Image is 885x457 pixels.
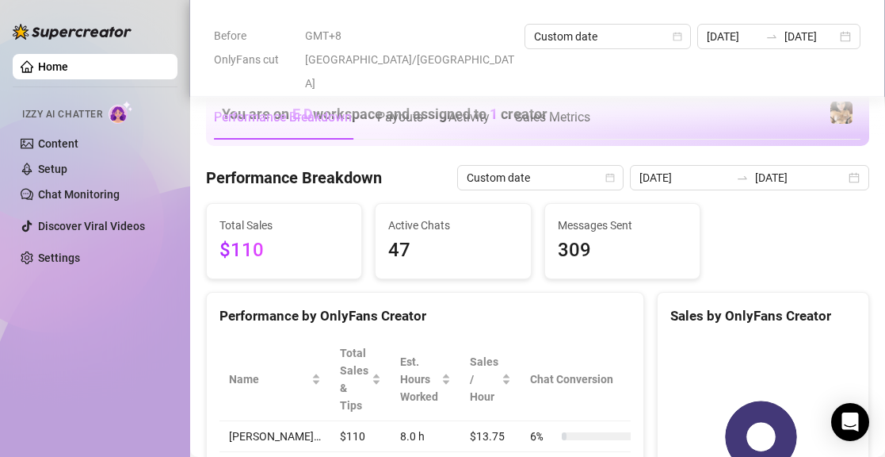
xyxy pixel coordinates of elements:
img: logo-BBDzfeDw.svg [13,24,132,40]
span: Izzy AI Chatter [22,107,102,122]
div: Sales by OnlyFans Creator [670,305,856,327]
th: Name [219,338,330,421]
a: Home [38,60,68,73]
div: Open Intercom Messenger [831,403,869,441]
img: AI Chatter [109,101,133,124]
span: 47 [388,236,517,266]
input: Start date [707,28,759,45]
th: Sales / Hour [460,338,521,421]
div: Sales Metrics [515,108,590,127]
td: 8.0 h [391,421,460,452]
span: Name [229,371,308,388]
h4: Performance Breakdown [206,167,382,189]
span: Custom date [534,25,681,48]
input: Start date [639,169,730,186]
div: Performance by OnlyFans Creator [219,305,631,327]
a: Chat Monitoring [38,188,120,201]
span: calendar [605,173,615,182]
td: $13.75 [460,421,521,452]
input: End date [784,28,837,45]
a: Settings [38,252,80,264]
span: Messages Sent [558,217,687,234]
a: Setup [38,163,67,175]
span: Total Sales [219,217,349,234]
span: Custom date [467,166,614,190]
span: to [736,171,749,184]
span: $110 [219,236,349,266]
span: Active Chats [388,217,517,234]
span: to [765,30,778,43]
th: Chat Conversion [521,338,654,421]
th: Total Sales & Tips [330,338,391,421]
input: End date [755,169,845,186]
span: Before OnlyFans cut [214,24,296,71]
div: Payouts [377,108,423,127]
span: Total Sales & Tips [340,344,368,414]
span: 309 [558,236,687,266]
span: 6 % [530,428,555,445]
span: swap-right [765,30,778,43]
span: Sales / Hour [470,353,498,405]
div: Est. Hours Worked [400,353,438,405]
a: Content [38,137,78,150]
a: Discover Viral Videos [38,220,145,232]
td: $110 [330,421,391,452]
td: [PERSON_NAME]… [219,421,330,452]
span: GMT+8 [GEOGRAPHIC_DATA]/[GEOGRAPHIC_DATA] [305,24,515,95]
span: Chat Conversion [530,371,632,388]
div: Activity [448,108,490,127]
div: Performance Breakdown [214,108,352,127]
span: calendar [673,32,682,41]
span: swap-right [736,171,749,184]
